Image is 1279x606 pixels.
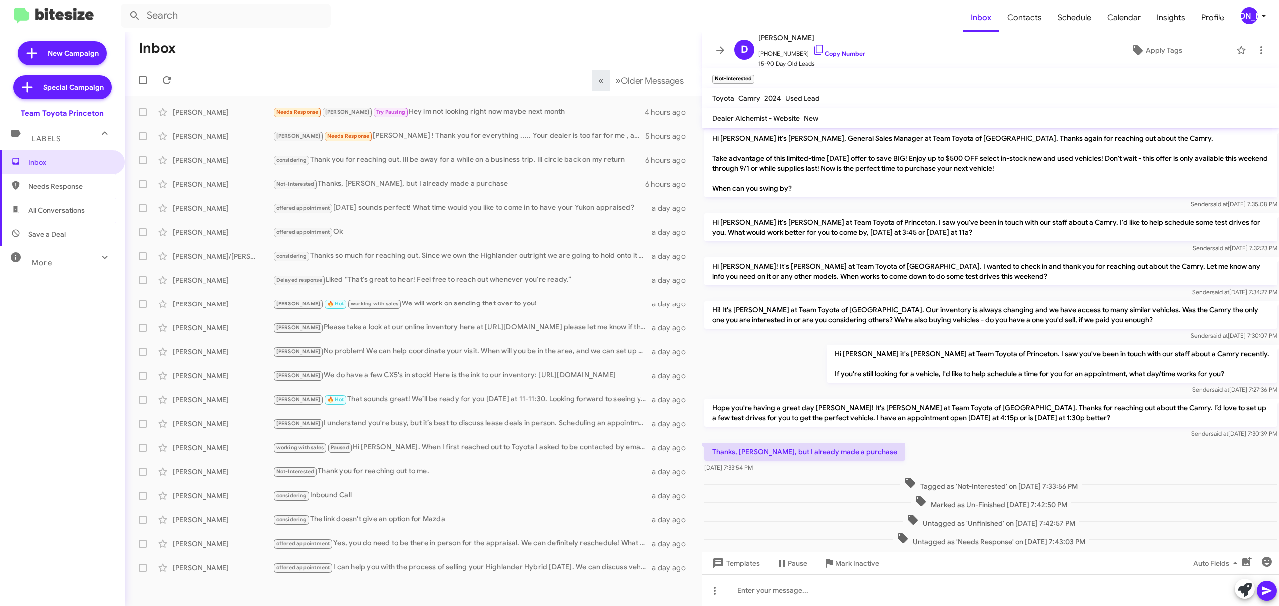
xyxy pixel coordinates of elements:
[651,227,694,237] div: a day ago
[609,70,690,91] button: Next
[273,346,651,357] div: No problem! We can help coordinate your visit. When will you be in the area, and we can set up an...
[785,94,820,103] span: Used Lead
[173,275,273,285] div: [PERSON_NAME]
[28,205,85,215] span: All Conversations
[1210,200,1228,208] span: said at
[893,532,1089,547] span: Untagged as 'Needs Response' on [DATE] 7:43:03 PM
[651,563,694,573] div: a day ago
[645,155,694,165] div: 6 hours ago
[704,213,1277,241] p: Hi [PERSON_NAME] it's [PERSON_NAME] at Team Toyota of Princeton. I saw you've been in touch with ...
[741,42,748,58] span: D
[1193,3,1232,32] span: Profile
[963,3,999,32] a: Inbox
[702,554,768,572] button: Templates
[173,131,273,141] div: [PERSON_NAME]
[276,516,307,523] span: considering
[173,515,273,525] div: [PERSON_NAME]
[615,74,621,87] span: »
[273,442,651,453] div: Hi [PERSON_NAME]. When I first reached out to Toyota I asked to be contacted by email not text. I...
[173,443,273,453] div: [PERSON_NAME]
[48,48,99,58] span: New Campaign
[273,130,645,142] div: [PERSON_NAME] ! Thank you for everything ..... Your dealer is too far for me , and I choose one d...
[764,94,781,103] span: 2024
[1241,7,1258,24] div: [PERSON_NAME]
[173,347,273,357] div: [PERSON_NAME]
[276,540,330,547] span: offered appointment
[327,396,344,403] span: 🔥 Hot
[276,396,321,403] span: [PERSON_NAME]
[827,345,1277,383] p: Hi [PERSON_NAME] it's [PERSON_NAME] at Team Toyota of Princeton. I saw you've been in touch with ...
[173,323,273,333] div: [PERSON_NAME]
[32,258,52,267] span: More
[651,299,694,309] div: a day ago
[276,348,321,355] span: [PERSON_NAME]
[273,154,645,166] div: Thank you for reaching out. Ill be away for a while on a business trip. Ill circle back on my return
[273,370,651,381] div: We do have a few CX5's in stock! Here is the ink to our inventory: [URL][DOMAIN_NAME]
[351,301,399,307] span: working with sales
[758,44,865,59] span: [PHONE_NUMBER]
[835,554,879,572] span: Mark Inactive
[276,564,330,571] span: offered appointment
[173,299,273,309] div: [PERSON_NAME]
[273,322,651,333] div: Please take a look at our online inventory here at [URL][DOMAIN_NAME] please let me know if there...
[276,420,321,427] span: [PERSON_NAME]
[651,347,694,357] div: a day ago
[276,277,322,283] span: Delayed response
[276,205,330,211] span: offered appointment
[276,468,315,475] span: Not-Interested
[173,467,273,477] div: [PERSON_NAME]
[813,50,865,57] a: Copy Number
[273,106,645,118] div: Hey im not looking right now maybe next month
[121,4,331,28] input: Search
[173,419,273,429] div: [PERSON_NAME]
[276,133,321,139] span: [PERSON_NAME]
[651,491,694,501] div: a day ago
[651,443,694,453] div: a day ago
[1211,430,1228,437] span: said at
[376,109,405,115] span: Try Pausing
[28,181,113,191] span: Needs Response
[645,131,694,141] div: 5 hours ago
[645,107,694,117] div: 4 hours ago
[28,229,66,239] span: Save a Deal
[645,179,694,189] div: 6 hours ago
[273,250,651,262] div: Thanks so much for reaching out. Since we own the Highlander outright we are going to hold onto i...
[1212,244,1230,252] span: said at
[32,134,61,143] span: Labels
[758,59,865,69] span: 15-90 Day Old Leads
[651,419,694,429] div: a day ago
[173,491,273,501] div: [PERSON_NAME]
[273,490,651,501] div: Inbound Call
[276,444,324,451] span: working with sales
[651,371,694,381] div: a day ago
[999,3,1050,32] a: Contacts
[815,554,887,572] button: Mark Inactive
[704,257,1277,285] p: Hi [PERSON_NAME]! It's [PERSON_NAME] at Team Toyota of [GEOGRAPHIC_DATA]. I wanted to check in an...
[273,274,651,286] div: Liked “That's great to hear! Feel free to reach out whenever you're ready.”
[276,301,321,307] span: [PERSON_NAME]
[1210,332,1228,339] span: said at
[804,114,818,123] span: New
[1146,41,1182,59] span: Apply Tags
[704,301,1277,329] p: Hi! It's [PERSON_NAME] at Team Toyota of [GEOGRAPHIC_DATA]. Our inventory is always changing and ...
[758,32,865,44] span: [PERSON_NAME]
[1232,7,1268,24] button: [PERSON_NAME]
[273,514,651,525] div: The link doesn't give an option for Mazda
[276,109,319,115] span: Needs Response
[28,157,113,167] span: Inbox
[1193,244,1277,252] span: Sender [DATE] 7:32:23 PM
[331,444,349,451] span: Paused
[276,181,315,187] span: Not-Interested
[43,82,104,92] span: Special Campaign
[273,394,651,405] div: That sounds great! We’ll be ready for you [DATE] at 11-11:30. Looking forward to seeing you!
[273,178,645,190] div: Thanks, [PERSON_NAME], but I already made a purchase
[173,251,273,261] div: [PERSON_NAME]/[PERSON_NAME]
[1099,3,1149,32] span: Calendar
[1149,3,1193,32] a: Insights
[1193,554,1241,572] span: Auto Fields
[1191,200,1277,208] span: Sender [DATE] 7:35:08 PM
[704,443,905,461] p: Thanks, [PERSON_NAME], but I already made a purchase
